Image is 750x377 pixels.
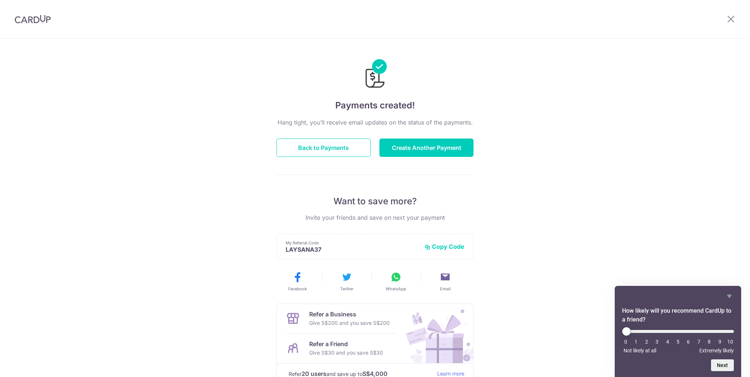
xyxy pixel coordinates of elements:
[711,359,734,371] button: Next question
[276,139,371,157] button: Back to Payments
[622,339,629,345] li: 0
[622,306,734,324] h2: How likely will you recommend CardUp to a friend? Select an option from 0 to 10, with 0 being Not...
[695,339,703,345] li: 7
[725,292,734,301] button: Hide survey
[340,286,353,292] span: Twitter
[643,339,650,345] li: 2
[363,59,387,90] img: Payments
[374,271,418,292] button: WhatsApp
[276,118,474,127] p: Hang tight, you’ll receive email updates on the status of the payments.
[632,339,640,345] li: 1
[325,271,368,292] button: Twitter
[379,139,474,157] button: Create Another Payment
[624,348,656,353] span: Not likely at all
[386,286,406,292] span: WhatsApp
[622,292,734,371] div: How likely will you recommend CardUp to a friend? Select an option from 0 to 10, with 0 being Not...
[699,348,734,353] span: Extremely likely
[309,319,390,327] p: Give S$200 and you save S$200
[653,339,661,345] li: 3
[425,243,464,250] button: Copy Code
[276,195,474,207] p: Want to save more?
[622,327,734,353] div: How likely will you recommend CardUp to a friend? Select an option from 0 to 10, with 0 being Not...
[309,340,383,348] p: Refer a Friend
[726,339,734,345] li: 10
[276,99,474,112] h4: Payments created!
[399,304,473,363] img: Refer
[288,286,307,292] span: Facebook
[309,310,390,319] p: Refer a Business
[276,271,319,292] button: Facebook
[15,15,51,24] img: CardUp
[286,240,419,246] p: My Referral Code
[716,339,724,345] li: 9
[706,339,713,345] li: 8
[286,246,419,253] p: LAYSANA37
[685,339,692,345] li: 6
[664,339,671,345] li: 4
[424,271,467,292] button: Email
[309,348,383,357] p: Give S$30 and you save S$30
[440,286,451,292] span: Email
[276,213,474,222] p: Invite your friends and save on next your payment
[674,339,682,345] li: 5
